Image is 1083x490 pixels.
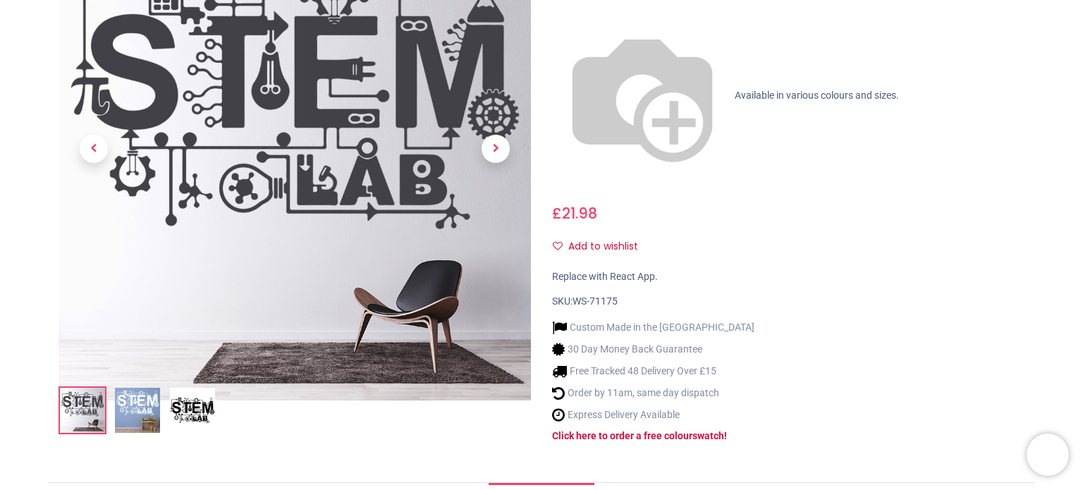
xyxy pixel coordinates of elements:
a: swatch [692,430,724,441]
span: 21.98 [562,203,597,223]
li: Free Tracked 48 Delivery Over £15 [552,364,754,379]
iframe: Brevo live chat [1027,434,1069,476]
button: Add to wishlistAdd to wishlist [552,235,650,259]
span: Available in various colours and sizes. [735,89,899,100]
li: Custom Made in the [GEOGRAPHIC_DATA] [552,320,754,335]
img: STEM Lab Science Classroom Wall Sticker [60,388,105,433]
span: £ [552,203,597,223]
li: Express Delivery Available [552,408,754,422]
i: Add to wishlist [553,241,563,251]
li: Order by 11am, same day dispatch [552,386,754,400]
div: Replace with React App. [552,270,1024,284]
span: Previous [80,135,108,163]
img: WS-71175-03 [170,388,215,433]
a: Click here to order a free colour [552,430,692,441]
span: Next [482,135,510,163]
div: SKU: [552,295,1024,309]
a: ! [724,430,727,441]
img: color-wheel.png [552,6,733,186]
span: WS-71175 [573,295,618,307]
li: 30 Day Money Back Guarantee [552,342,754,357]
img: WS-71175-02 [115,388,160,433]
